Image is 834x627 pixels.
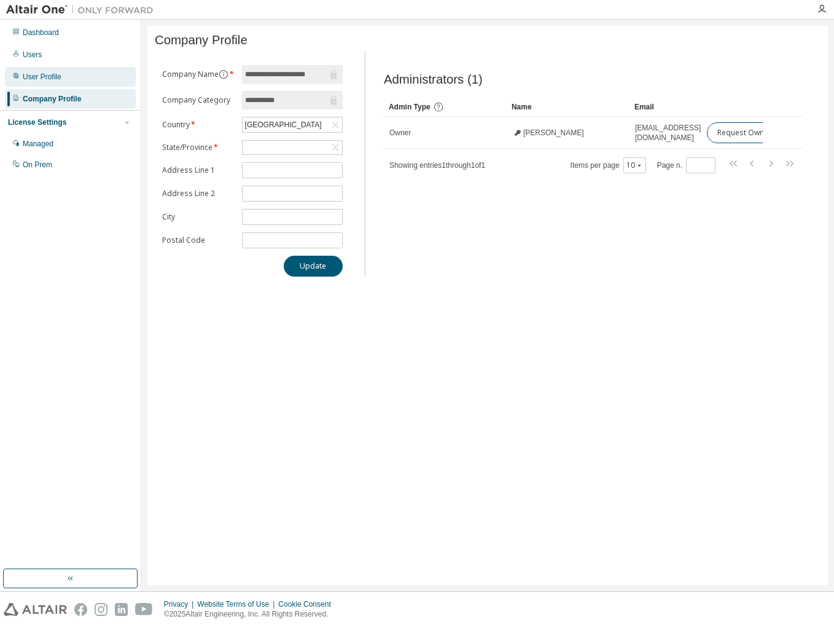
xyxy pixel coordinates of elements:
span: [EMAIL_ADDRESS][DOMAIN_NAME] [635,123,701,143]
label: Country [162,120,235,130]
button: 10 [626,160,643,170]
div: Email [634,97,696,117]
span: Administrators (1) [384,73,483,87]
span: Items per page [571,157,646,173]
img: altair_logo.svg [4,603,67,616]
span: Showing entries 1 through 1 of 1 [389,161,485,170]
div: Cookie Consent [278,599,338,609]
div: Dashboard [23,28,59,37]
label: Address Line 2 [162,189,235,199]
div: Website Terms of Use [197,599,278,609]
span: Company Profile [155,33,247,47]
button: Request Owner Change [707,122,811,143]
img: linkedin.svg [115,603,128,616]
label: City [162,212,235,222]
label: Postal Code [162,235,235,245]
div: [GEOGRAPHIC_DATA] [243,118,324,132]
span: Admin Type [389,103,431,111]
div: Users [23,50,42,60]
div: On Prem [23,160,52,170]
div: [GEOGRAPHIC_DATA] [243,117,342,132]
label: Company Category [162,95,235,105]
img: Altair One [6,4,160,16]
span: Owner [389,128,411,138]
div: Privacy [164,599,197,609]
div: License Settings [8,117,66,127]
label: State/Province [162,143,235,152]
div: Managed [23,139,53,149]
img: facebook.svg [74,603,87,616]
img: instagram.svg [95,603,107,616]
p: © 2025 Altair Engineering, Inc. All Rights Reserved. [164,609,338,620]
div: Name [512,97,625,117]
label: Address Line 1 [162,165,235,175]
div: Company Profile [23,94,81,104]
button: Update [284,256,343,277]
img: youtube.svg [135,603,153,616]
button: information [219,69,228,79]
label: Company Name [162,69,235,79]
span: Page n. [657,157,715,173]
div: User Profile [23,72,61,82]
span: [PERSON_NAME] [523,128,584,138]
